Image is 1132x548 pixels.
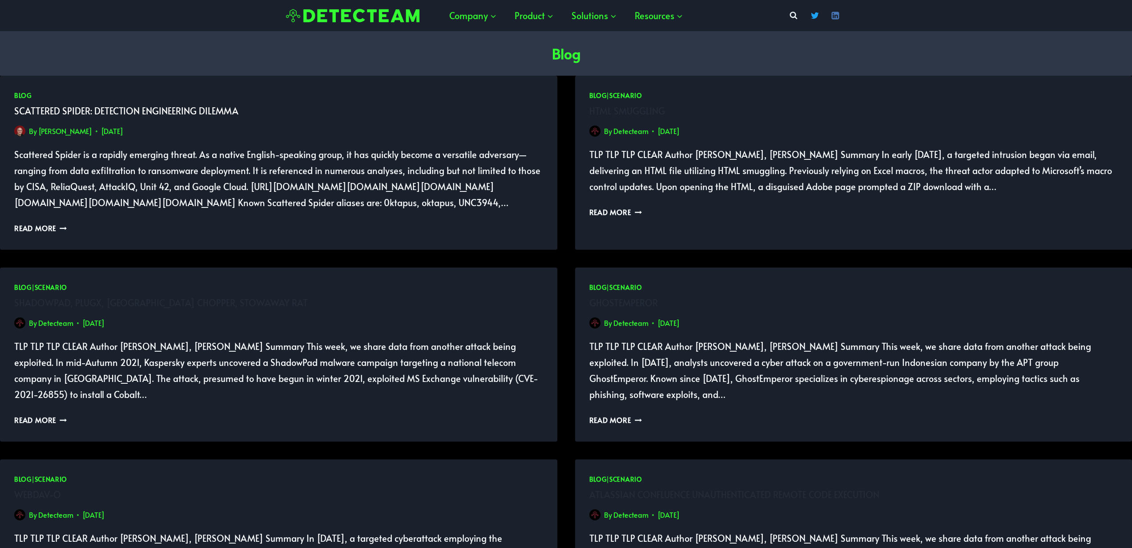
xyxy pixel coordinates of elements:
[29,508,37,521] span: By
[589,509,600,520] a: Author image
[604,508,612,521] span: By
[14,317,25,329] a: Author image
[440,2,692,29] nav: Primary
[14,415,67,425] a: Read More
[38,126,92,136] a: [PERSON_NAME]
[589,475,642,483] span: |
[613,318,649,328] a: Detecteam
[29,317,37,329] span: By
[14,91,32,100] a: Blog
[613,126,649,136] a: Detecteam
[506,2,563,29] button: Child menu of Product
[14,509,25,520] img: Avatar photo
[14,296,308,309] a: Shadowpad, PlugX, [GEOGRAPHIC_DATA] Chopper, Stowaway RAT
[609,283,642,292] a: Scenario
[14,338,543,402] p: TLP TLP TLP CLEAR Author [PERSON_NAME], [PERSON_NAME] Summary This week, we share data from anoth...
[609,475,642,483] a: Scenario
[286,9,419,23] img: Detecteam
[38,510,73,520] a: Detecteam
[657,317,680,329] time: [DATE]
[38,318,73,328] a: Detecteam
[14,475,32,483] a: Blog
[589,146,1118,195] p: TLP TLP TLP CLEAR Author [PERSON_NAME], [PERSON_NAME] Summary In early [DATE], a targeted intrusi...
[14,283,67,292] span: |
[589,283,607,292] a: Blog
[440,2,506,29] button: Child menu of Company
[589,126,600,137] img: Avatar photo
[626,2,692,29] button: Child menu of Resources
[589,91,642,100] span: |
[604,125,612,138] span: By
[563,2,626,29] button: Child menu of Solutions
[29,125,37,138] span: By
[657,125,680,138] time: [DATE]
[14,509,25,520] a: Author image
[589,317,600,329] img: Avatar photo
[589,91,607,100] a: Blog
[604,317,612,329] span: By
[35,283,68,292] a: Scenario
[14,283,32,292] a: Blog
[14,475,67,483] span: |
[14,126,25,137] img: Avatar photo
[806,7,824,24] a: Twitter
[14,223,67,233] a: Read More
[101,125,123,138] time: [DATE]
[589,475,607,483] a: Blog
[82,508,105,521] time: [DATE]
[609,91,642,100] a: Scenario
[589,488,879,501] a: Atlassian Confluence Unauthenticated Remote Code Execution
[589,126,600,137] a: Author image
[589,338,1118,402] p: TLP TLP TLP CLEAR Author [PERSON_NAME], [PERSON_NAME] Summary This week, we share data from anoth...
[14,105,238,117] a: Scattered Spider: Detection Engineering Dilemma
[589,509,600,520] img: Avatar photo
[826,7,844,24] a: Linkedin
[589,296,658,309] a: GhostEmperor
[552,43,580,64] h1: Blog
[589,283,642,292] span: |
[657,508,680,521] time: [DATE]
[14,317,25,329] img: Avatar photo
[589,415,642,425] a: Read More
[14,126,25,137] a: Author image
[14,488,61,501] a: WebDav-O
[613,510,649,520] a: Detecteam
[589,105,665,117] a: HTML Smuggling
[786,8,802,24] button: View Search Form
[589,207,642,217] a: Read More
[82,317,105,329] time: [DATE]
[589,317,600,329] a: Author image
[14,146,543,211] p: Scattered Spider is a rapidly emerging threat. As a native English-speaking group, it has quickly...
[35,475,68,483] a: Scenario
